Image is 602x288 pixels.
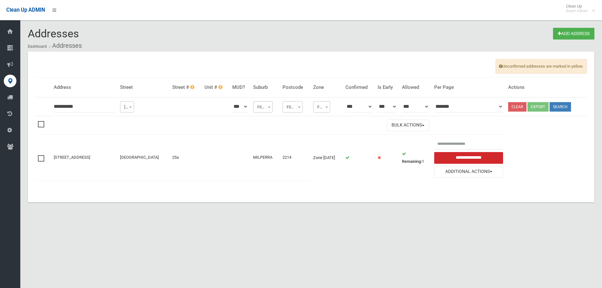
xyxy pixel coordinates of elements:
h4: Suburb [253,85,277,90]
span: Filter Street [120,101,134,113]
li: Addresses [48,40,82,52]
button: Additional Actions [434,166,503,178]
a: Clear [508,102,526,112]
td: 25a [170,134,202,181]
strong: Remaining: [402,159,422,164]
span: Filter Zone [315,103,329,112]
small: Super Admin [566,9,588,13]
button: Export [527,102,549,112]
span: Clean Up ADMIN [6,7,45,13]
span: Filter Postcode [284,103,301,112]
td: MILPERRA [251,134,280,181]
h4: Zone [313,85,340,90]
a: Add Address [553,28,594,40]
td: Zone [DATE] [311,134,343,181]
span: Filter Suburb [253,101,273,113]
h4: MUD? [232,85,248,90]
span: Filter Suburb [255,103,271,112]
h4: Address [54,85,115,90]
a: Dashboard [28,44,47,49]
h4: Street [120,85,167,90]
h4: Confirmed [345,85,373,90]
span: Filter Street [122,103,132,112]
span: Clean Up [563,4,594,13]
h4: Is Early [378,85,397,90]
h4: Per Page [434,85,503,90]
button: Search [550,102,571,112]
td: 1 [399,134,432,181]
h4: Unit # [204,85,227,90]
span: Filter Postcode [283,101,303,113]
h4: Street # [172,85,200,90]
span: Unconfirmed addresses are marked in yellow. [496,59,587,74]
a: [STREET_ADDRESS] [54,155,90,160]
td: [GEOGRAPHIC_DATA] [118,134,170,181]
h4: Allowed [402,85,429,90]
span: Filter Zone [313,101,330,113]
button: Bulk Actions [387,119,429,131]
span: Addresses [28,27,79,40]
h4: Postcode [283,85,308,90]
td: 2214 [280,134,311,181]
h4: Actions [508,85,584,90]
